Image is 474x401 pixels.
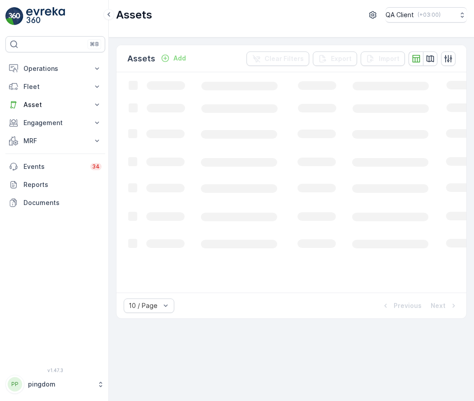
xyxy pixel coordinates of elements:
[5,96,105,114] button: Asset
[92,163,100,170] p: 34
[173,54,186,63] p: Add
[430,300,459,311] button: Next
[5,78,105,96] button: Fleet
[386,7,467,23] button: QA Client(+03:00)
[5,132,105,150] button: MRF
[331,54,352,63] p: Export
[127,52,155,65] p: Assets
[5,114,105,132] button: Engagement
[23,82,87,91] p: Fleet
[5,194,105,212] a: Documents
[23,198,102,207] p: Documents
[26,7,65,25] img: logo_light-DOdMpM7g.png
[394,301,422,310] p: Previous
[313,51,357,66] button: Export
[246,51,309,66] button: Clear Filters
[361,51,405,66] button: Import
[90,41,99,48] p: ⌘B
[379,54,400,63] p: Import
[157,53,190,64] button: Add
[23,100,87,109] p: Asset
[23,180,102,189] p: Reports
[5,7,23,25] img: logo
[23,118,87,127] p: Engagement
[265,54,304,63] p: Clear Filters
[23,136,87,145] p: MRF
[5,60,105,78] button: Operations
[23,64,87,73] p: Operations
[28,380,93,389] p: pingdom
[431,301,446,310] p: Next
[5,158,105,176] a: Events34
[5,176,105,194] a: Reports
[8,377,22,392] div: PP
[5,375,105,394] button: PPpingdom
[5,368,105,373] span: v 1.47.3
[386,10,414,19] p: QA Client
[23,162,85,171] p: Events
[380,300,423,311] button: Previous
[418,11,441,19] p: ( +03:00 )
[116,8,152,22] p: Assets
